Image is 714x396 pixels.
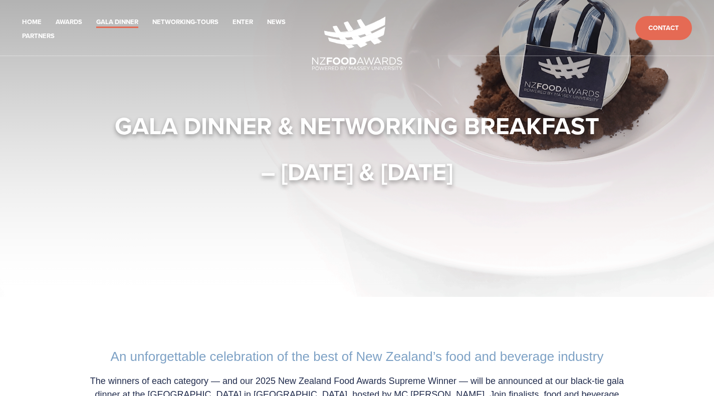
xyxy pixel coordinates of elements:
[69,111,646,141] h1: Gala Dinner & Networking Breakfast
[69,157,646,187] h1: – [DATE] & [DATE]
[635,16,692,41] a: Contact
[22,31,55,42] a: Partners
[22,17,42,28] a: Home
[232,17,253,28] a: Enter
[96,17,138,28] a: Gala Dinner
[56,17,82,28] a: Awards
[267,17,286,28] a: News
[79,349,636,364] h2: An unforgettable celebration of the best of New Zealand’s food and beverage industry
[152,17,218,28] a: Networking-Tours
